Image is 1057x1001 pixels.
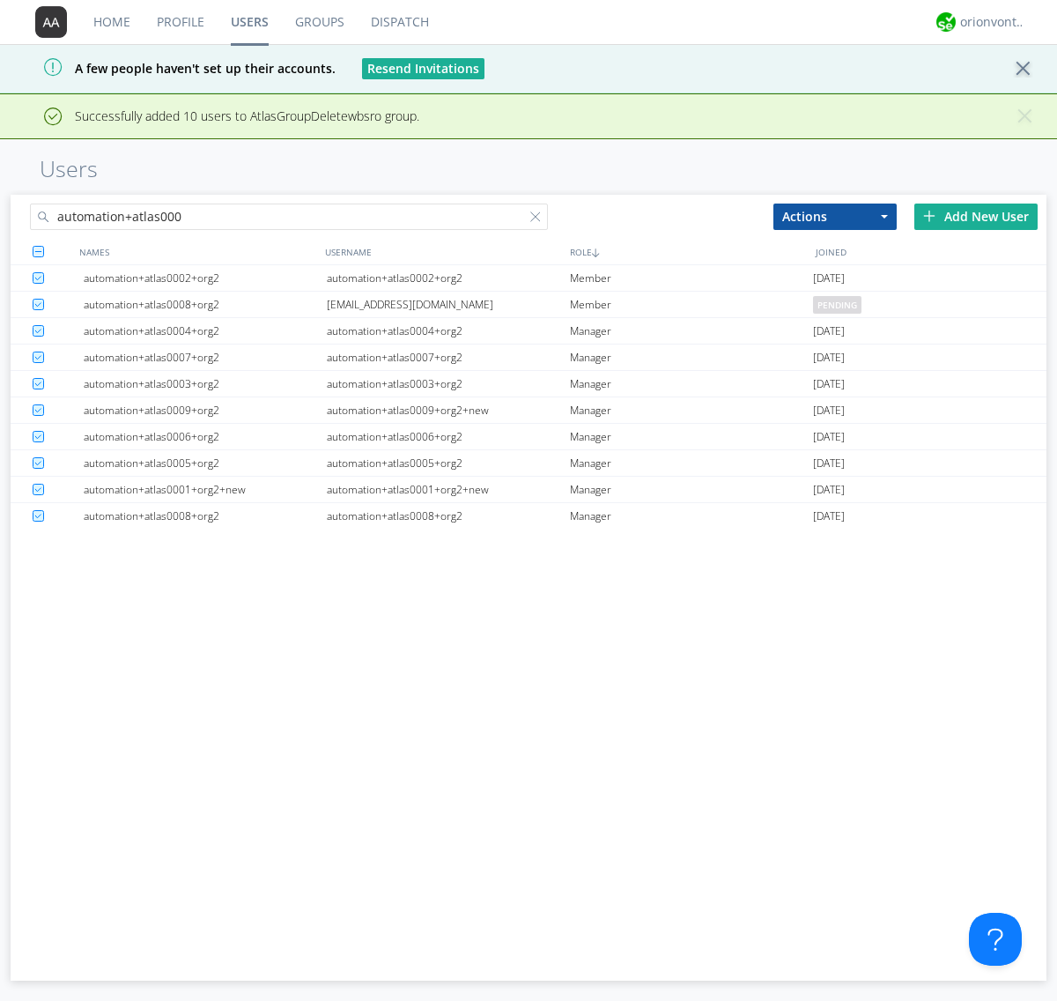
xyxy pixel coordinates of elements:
[813,318,845,345] span: [DATE]
[813,371,845,397] span: [DATE]
[813,345,845,371] span: [DATE]
[570,371,813,397] div: Manager
[813,296,861,314] span: pending
[84,503,327,530] div: automation+atlas0008+org2
[327,345,570,370] div: automation+atlas0007+org2
[11,318,1046,345] a: automation+atlas0004+org2automation+atlas0004+org2Manager[DATE]
[813,503,845,530] span: [DATE]
[84,292,327,317] div: automation+atlas0008+org2
[923,210,935,222] img: plus.svg
[327,477,570,502] div: automation+atlas0001+org2+new
[84,424,327,449] div: automation+atlas0006+org2
[11,397,1046,424] a: automation+atlas0009+org2automation+atlas0009+org2+newManager[DATE]
[11,450,1046,477] a: automation+atlas0005+org2automation+atlas0005+org2Manager[DATE]
[84,318,327,344] div: automation+atlas0004+org2
[811,239,1057,264] div: JOINED
[11,371,1046,397] a: automation+atlas0003+org2automation+atlas0003+org2Manager[DATE]
[327,424,570,449] div: automation+atlas0006+org2
[914,204,1038,230] div: Add New User
[84,450,327,476] div: automation+atlas0005+org2
[813,477,845,503] span: [DATE]
[84,371,327,397] div: automation+atlas0003+org2
[30,204,548,230] input: Search users
[960,13,1026,31] div: orionvontas+atlas+automation+org2
[13,60,336,77] span: A few people haven't set up their accounts.
[570,503,813,530] div: Manager
[773,204,897,230] button: Actions
[327,371,570,397] div: automation+atlas0003+org2
[327,397,570,423] div: automation+atlas0009+org2+new
[84,397,327,423] div: automation+atlas0009+org2
[936,12,956,32] img: 29d36aed6fa347d5a1537e7736e6aa13
[969,913,1022,966] iframe: Toggle Customer Support
[13,108,419,124] span: Successfully added 10 users to AtlasGroupDeletewbsro group.
[84,477,327,502] div: automation+atlas0001+org2+new
[813,265,845,292] span: [DATE]
[35,6,67,38] img: 373638.png
[11,424,1046,450] a: automation+atlas0006+org2automation+atlas0006+org2Manager[DATE]
[565,239,811,264] div: ROLE
[813,424,845,450] span: [DATE]
[321,239,566,264] div: USERNAME
[813,450,845,477] span: [DATE]
[75,239,321,264] div: NAMES
[570,477,813,502] div: Manager
[570,292,813,317] div: Member
[570,345,813,370] div: Manager
[570,318,813,344] div: Manager
[327,503,570,530] div: automation+atlas0008+org2
[327,318,570,344] div: automation+atlas0004+org2
[327,450,570,476] div: automation+atlas0005+org2
[11,265,1046,292] a: automation+atlas0002+org2automation+atlas0002+org2Member[DATE]
[11,477,1046,503] a: automation+atlas0001+org2+newautomation+atlas0001+org2+newManager[DATE]
[11,503,1046,530] a: automation+atlas0008+org2automation+atlas0008+org2Manager[DATE]
[570,450,813,476] div: Manager
[570,265,813,291] div: Member
[327,265,570,291] div: automation+atlas0002+org2
[570,397,813,423] div: Manager
[11,292,1046,318] a: automation+atlas0008+org2[EMAIL_ADDRESS][DOMAIN_NAME]Memberpending
[11,345,1046,371] a: automation+atlas0007+org2automation+atlas0007+org2Manager[DATE]
[362,58,484,79] button: Resend Invitations
[84,265,327,291] div: automation+atlas0002+org2
[813,397,845,424] span: [DATE]
[84,345,327,370] div: automation+atlas0007+org2
[570,424,813,449] div: Manager
[327,292,570,317] div: [EMAIL_ADDRESS][DOMAIN_NAME]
